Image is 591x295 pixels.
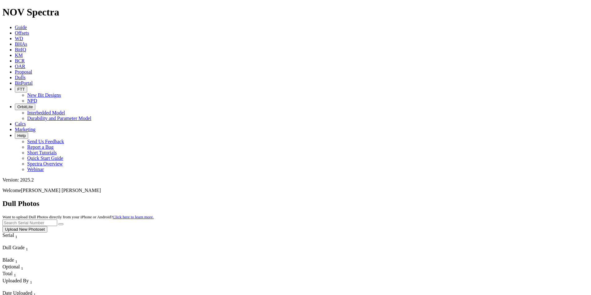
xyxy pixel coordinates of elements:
sub: 1 [21,266,23,271]
input: Search Serial Number [2,220,57,226]
span: OrbitLite [17,105,33,109]
a: Marketing [15,127,36,132]
div: Version: 2025.2 [2,177,589,183]
div: Uploaded By Sort None [2,278,61,285]
a: Quick Start Guide [27,156,63,161]
a: Report a Bug [27,144,53,150]
sub: 1 [30,280,32,284]
span: Sort None [21,264,23,269]
div: Sort None [2,233,29,245]
a: WD [15,36,23,41]
span: Blade [2,257,14,263]
a: BitIQ [15,47,26,52]
button: Upload New Photoset [2,226,47,233]
small: Want to upload Dull Photos directly from your iPhone or Android? [2,215,154,219]
span: Sort None [26,245,28,250]
div: Column Menu [2,239,29,245]
span: Sort None [15,257,17,263]
span: Dull Grade [2,245,25,250]
a: Click here to learn more. [113,215,154,219]
a: Spectra Overview [27,161,63,166]
a: Durability and Parameter Model [27,116,91,121]
div: Sort None [2,257,24,264]
span: Sort None [15,233,17,238]
a: Interbedded Model [27,110,65,115]
a: Calcs [15,121,26,126]
span: FTT [17,87,25,92]
a: BitPortal [15,80,33,86]
div: Column Menu [2,285,61,290]
span: [PERSON_NAME] [PERSON_NAME] [21,188,101,193]
div: Sort None [2,271,24,278]
div: Sort None [2,245,46,257]
a: Offsets [15,30,29,36]
div: Total Sort None [2,271,24,278]
span: Help [17,133,26,138]
span: Optional [2,264,20,269]
a: Proposal [15,69,32,75]
a: BCR [15,58,25,63]
div: Sort None [2,278,61,290]
span: Serial [2,233,14,238]
p: Welcome [2,188,589,193]
sub: 1 [15,259,17,264]
span: Total [2,271,13,276]
a: Dulls [15,75,26,80]
a: Short Tutorials [27,150,57,155]
div: Blade Sort None [2,257,24,264]
span: Uploaded By [2,278,29,283]
a: NPD [27,98,37,103]
div: Dull Grade Sort None [2,245,46,252]
div: Sort None [2,264,24,271]
div: Optional Sort None [2,264,24,271]
span: Sort None [14,271,16,276]
a: Send Us Feedback [27,139,64,144]
sub: 1 [14,273,16,278]
button: Help [15,132,28,139]
a: New Bit Designs [27,92,61,98]
a: OAR [15,64,25,69]
div: Column Menu [2,252,46,257]
div: Serial Sort None [2,233,29,239]
a: Webinar [27,167,44,172]
span: Sort None [30,278,32,283]
button: FTT [15,86,27,92]
h2: Dull Photos [2,199,589,208]
a: Guide [15,25,27,30]
a: KM [15,53,23,58]
h1: NOV Spectra [2,6,589,18]
sub: 1 [26,247,28,251]
sub: 1 [15,234,17,239]
a: BHAs [15,41,27,47]
button: OrbitLite [15,104,35,110]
